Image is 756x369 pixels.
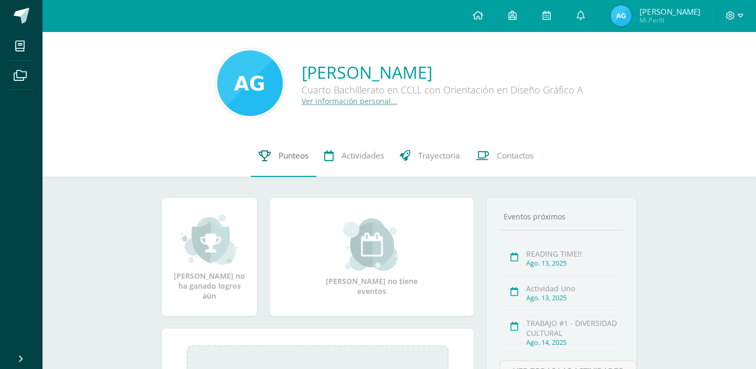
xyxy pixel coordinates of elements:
div: Ago. 13, 2025 [526,293,620,302]
span: Contactos [497,150,534,161]
img: event_small.png [343,218,400,271]
a: Contactos [468,135,541,177]
a: Punteos [251,135,316,177]
a: Actividades [316,135,392,177]
img: 108cf427dc7e77f8f65ae5c0ebe4a51d.png [217,50,283,116]
div: READING TIME!! [526,249,620,259]
span: [PERSON_NAME] [640,6,700,17]
div: Ago. 14, 2025 [526,338,620,347]
div: Eventos próximos [499,212,623,222]
span: Trayectoria [418,150,460,161]
span: Actividades [342,150,384,161]
div: Actividad Uno [526,283,620,293]
div: [PERSON_NAME] no ha ganado logros aún [172,213,247,301]
img: achievement_small.png [181,213,238,266]
div: Ago. 13, 2025 [526,259,620,268]
div: TRABAJO #1 - DIVERSIDAD CULTURAL [526,318,620,338]
span: Mi Perfil [640,16,700,25]
a: Ver información personal... [302,96,397,106]
a: [PERSON_NAME] [302,61,583,83]
div: [PERSON_NAME] no tiene eventos [320,218,424,296]
span: Punteos [279,150,308,161]
div: Cuarto Bachillerato en CCLL con Orientación en Diseño Gráfico A [302,83,583,96]
a: Trayectoria [392,135,468,177]
img: 75b8d2c87f4892803531c9d27c8f00eb.png [611,5,632,26]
